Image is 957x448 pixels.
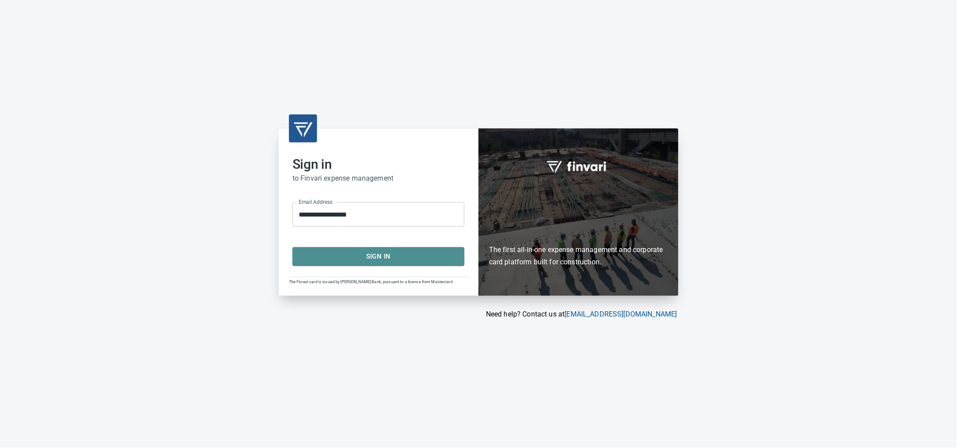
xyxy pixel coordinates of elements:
span: The Finvari card is issued by [PERSON_NAME] Bank, pursuant to a license from Mastercard [289,280,453,284]
img: transparent_logo.png [293,118,314,139]
a: [EMAIL_ADDRESS][DOMAIN_NAME] [565,310,677,318]
img: fullword_logo_white.png [546,156,611,176]
button: Sign In [293,247,464,266]
div: Finvari [478,128,678,295]
h6: The first all-in-one expense management and corporate card platform built for construction. [489,193,668,268]
h2: Sign in [293,156,464,172]
p: Need help? Contact us at [279,309,677,320]
h6: to Finvari expense management [293,172,464,185]
span: Sign In [302,251,455,262]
